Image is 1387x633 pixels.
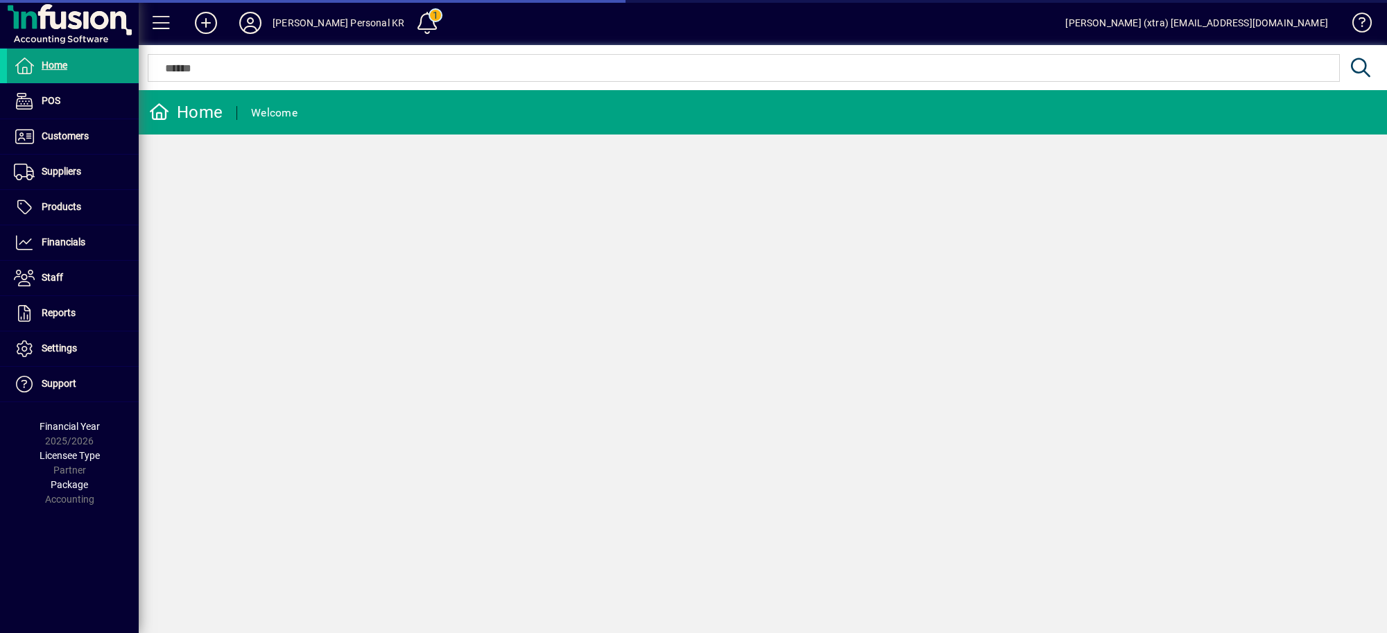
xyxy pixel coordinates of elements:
span: Suppliers [42,166,81,177]
span: POS [42,95,60,106]
div: [PERSON_NAME] Personal KR [273,12,404,34]
a: Reports [7,296,139,331]
div: [PERSON_NAME] (xtra) [EMAIL_ADDRESS][DOMAIN_NAME] [1065,12,1328,34]
span: Staff [42,272,63,283]
button: Profile [228,10,273,35]
span: Reports [42,307,76,318]
a: Products [7,190,139,225]
a: POS [7,84,139,119]
span: Licensee Type [40,450,100,461]
a: Knowledge Base [1342,3,1370,48]
a: Support [7,367,139,401]
span: Support [42,378,76,389]
span: Settings [42,342,77,354]
span: Financials [42,236,85,248]
button: Add [184,10,228,35]
a: Financials [7,225,139,260]
div: Welcome [251,102,298,124]
div: Home [149,101,223,123]
span: Customers [42,130,89,141]
a: Suppliers [7,155,139,189]
a: Customers [7,119,139,154]
span: Products [42,201,81,212]
span: Package [51,479,88,490]
span: Financial Year [40,421,100,432]
span: Home [42,60,67,71]
a: Settings [7,331,139,366]
a: Staff [7,261,139,295]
